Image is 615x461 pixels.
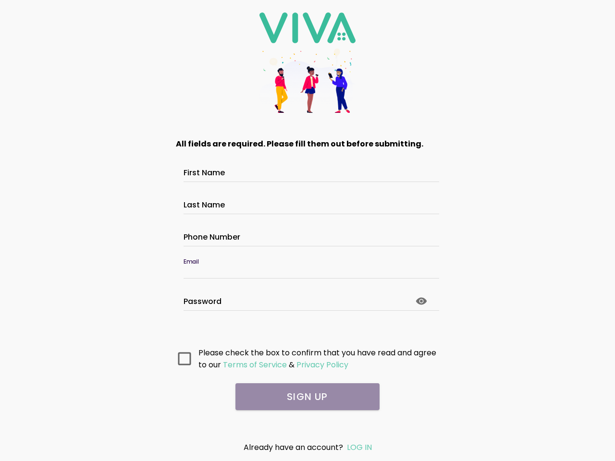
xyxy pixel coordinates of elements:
ion-text: Terms of Service [223,359,287,370]
div: Already have an account? [195,441,420,453]
a: LOG IN [347,442,372,453]
input: Email [184,267,431,275]
strong: All fields are required. Please fill them out before submitting. [176,138,423,149]
ion-text: Privacy Policy [296,359,348,370]
ion-col: Please check the box to confirm that you have read and agree to our & [196,344,442,373]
